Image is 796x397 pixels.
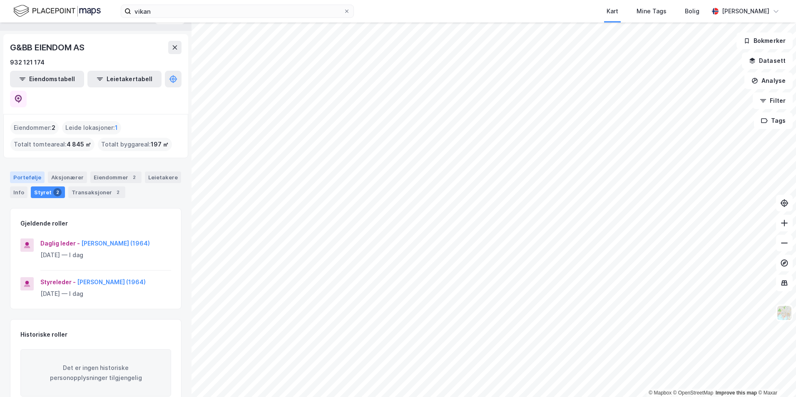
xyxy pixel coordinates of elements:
[10,186,27,198] div: Info
[10,41,86,54] div: G&BB EIENDOM AS
[10,121,59,134] div: Eiendommer :
[130,173,138,181] div: 2
[53,188,62,196] div: 2
[145,171,181,183] div: Leietakere
[151,139,169,149] span: 197 ㎡
[10,71,84,87] button: Eiendomstabell
[722,6,769,16] div: [PERSON_NAME]
[131,5,343,17] input: Søk på adresse, matrikkel, gårdeiere, leietakere eller personer
[114,188,122,196] div: 2
[115,123,118,133] span: 1
[744,72,793,89] button: Analyse
[48,171,87,183] div: Aksjonærer
[10,138,95,151] div: Totalt tomteareal :
[685,6,699,16] div: Bolig
[10,57,45,67] div: 932 121 174
[649,390,672,396] a: Mapbox
[90,171,142,183] div: Eiendommer
[62,121,121,134] div: Leide lokasjoner :
[13,4,101,18] img: logo.f888ab2527a4732fd821a326f86c7f29.svg
[754,357,796,397] iframe: Chat Widget
[40,289,171,299] div: [DATE] — I dag
[68,186,125,198] div: Transaksjoner
[31,186,65,198] div: Styret
[716,390,757,396] a: Improve this map
[742,52,793,69] button: Datasett
[607,6,618,16] div: Kart
[52,123,55,133] span: 2
[673,390,714,396] a: OpenStreetMap
[40,250,171,260] div: [DATE] — I dag
[67,139,91,149] span: 4 845 ㎡
[776,305,792,321] img: Z
[98,138,172,151] div: Totalt byggareal :
[20,349,171,397] div: Det er ingen historiske personopplysninger tilgjengelig
[87,71,162,87] button: Leietakertabell
[754,112,793,129] button: Tags
[10,171,45,183] div: Portefølje
[754,357,796,397] div: Kontrollprogram for chat
[20,330,67,340] div: Historiske roller
[20,218,68,228] div: Gjeldende roller
[637,6,667,16] div: Mine Tags
[736,32,793,49] button: Bokmerker
[753,92,793,109] button: Filter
